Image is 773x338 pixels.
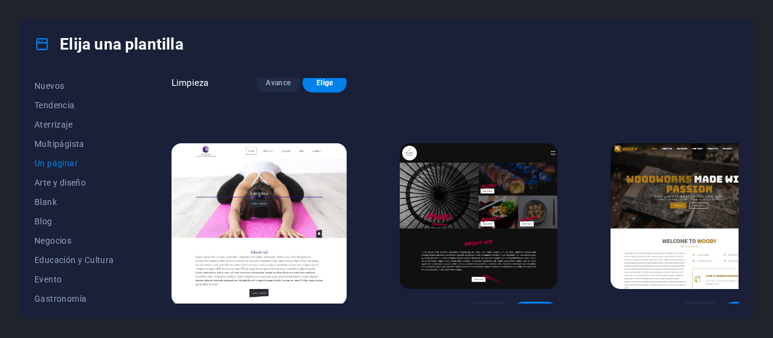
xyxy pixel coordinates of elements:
[34,81,118,91] span: Nuevos
[678,302,722,321] button: Avance
[513,302,557,321] button: Elige
[34,275,118,284] span: Evento
[256,73,300,93] button: Avance
[34,173,118,192] button: Arte y diseño
[34,255,118,265] span: Educación y Cultura
[266,78,290,88] span: Avance
[34,178,118,187] span: Arte y diseño
[34,120,118,129] span: Aterrizaje
[34,197,118,207] span: Blank
[34,154,118,173] button: Un páginar
[34,236,118,245] span: Negocios
[611,143,768,288] img: Woody
[34,115,118,134] button: Aterrizaje
[34,100,118,110] span: Tendencia
[34,192,118,212] button: Blank
[172,143,347,305] img: Vinyasa
[400,143,557,288] img: Maki
[312,78,337,88] span: Elige
[34,294,118,304] span: Gastronomía
[34,250,118,270] button: Educación y Cultura
[34,139,118,149] span: Multipágista
[172,77,208,89] p: Limpieza
[34,134,118,154] button: Multipágista
[34,34,184,54] h4: Elija una plantilla
[34,212,118,231] button: Blog
[34,270,118,289] button: Evento
[34,231,118,250] button: Negocios
[34,158,118,168] span: Un páginar
[34,76,118,96] button: Nuevos
[34,289,118,308] button: Gastronomía
[34,216,118,226] span: Blog
[303,73,347,93] button: Elige
[467,302,511,321] button: Avance
[34,96,118,115] button: Tendencia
